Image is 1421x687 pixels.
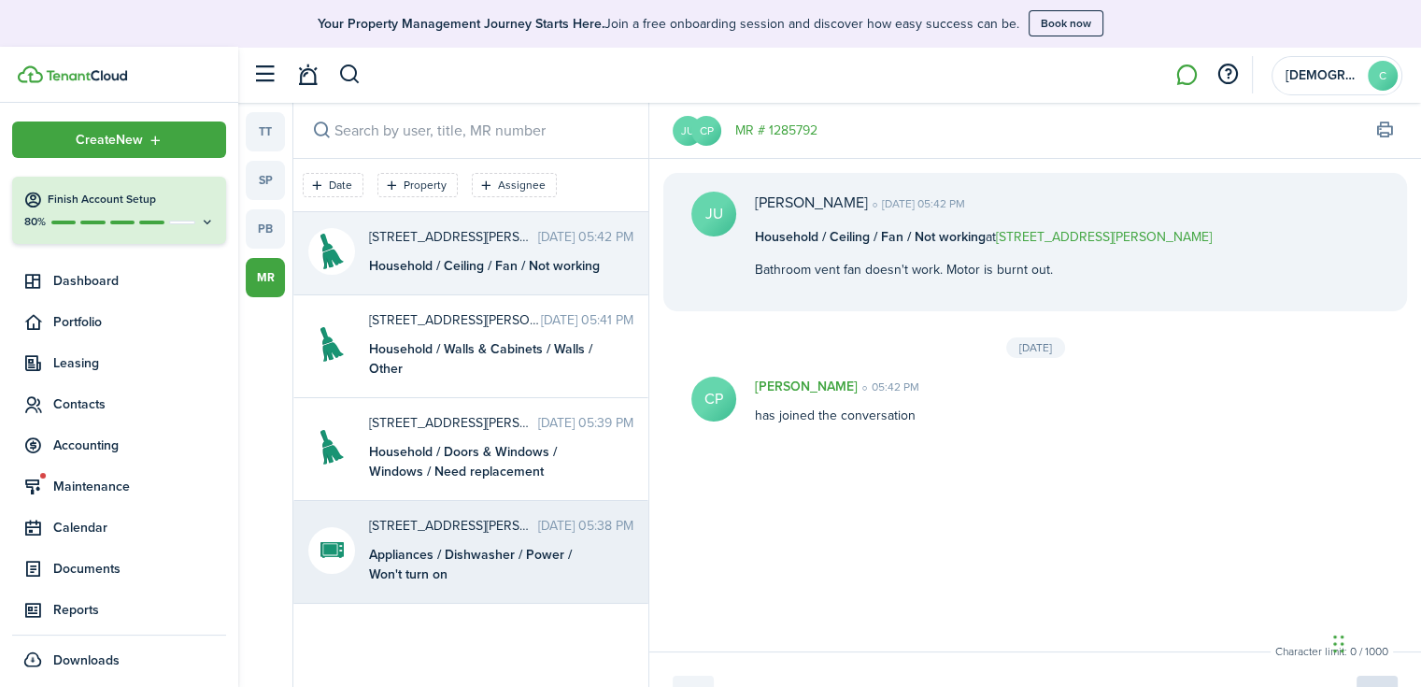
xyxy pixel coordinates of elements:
[338,59,362,91] button: Search
[1006,337,1065,358] div: [DATE]
[538,227,633,247] time: [DATE] 05:42 PM
[1212,59,1243,91] button: Open resource center
[369,310,541,330] span: 120 Paffrath Ave
[369,227,538,247] span: 120 Paffrath Ave
[369,442,603,481] div: Household / Doors & Windows / Windows / Need replacement
[369,516,538,536] span: 120 Paffrath Ave
[53,559,226,579] span: Documents
[320,527,344,574] img: Appliances
[377,173,458,197] filter-tag: Open filter
[1271,643,1393,660] small: Character limit: 0 / 1000
[53,271,226,291] span: Dashboard
[691,192,736,236] avatar-text: JU
[290,51,325,99] a: Notifications
[755,377,858,396] p: [PERSON_NAME]
[246,112,285,151] a: tt
[246,161,285,200] a: sp
[1368,61,1398,91] avatar-text: C
[329,177,352,193] filter-tag-label: Date
[673,116,703,146] avatar-text: JU
[12,592,226,628] a: Reports
[12,177,226,244] button: Finish Account Setup80%
[246,209,285,249] a: pb
[53,477,226,496] span: Maintenance
[858,379,919,395] time: 05:42 PM
[23,214,47,230] p: 80%
[247,57,282,93] button: Open sidebar
[1328,597,1421,687] iframe: Chat Widget
[318,14,604,34] b: Your Property Management Journey Starts Here.
[320,424,344,471] img: Household
[320,228,344,275] img: Household
[404,177,447,193] filter-tag-label: Property
[1333,616,1344,672] div: Drag
[53,312,226,332] span: Portfolio
[498,177,546,193] filter-tag-label: Assignee
[541,310,633,330] time: [DATE] 05:41 PM
[53,353,226,373] span: Leasing
[538,516,633,536] time: [DATE] 05:38 PM
[755,227,1212,247] p: at
[308,118,334,144] button: Search
[246,258,285,297] a: mr
[755,192,868,214] p: [PERSON_NAME]
[538,413,633,433] time: [DATE] 05:39 PM
[369,413,538,433] span: 120 Paffrath Ave
[369,256,603,276] div: Household / Ceiling / Fan / Not working
[46,70,127,81] img: TenantCloud
[369,339,603,379] div: Household / Walls & Cabinets / Walls / Other
[736,377,1284,425] div: has joined the conversation
[12,263,226,299] a: Dashboard
[303,173,363,197] filter-tag: Open filter
[18,65,43,83] img: TenantCloud
[755,260,1212,279] p: Bathroom vent fan doesn't work. Motor is burnt out.
[76,134,143,147] span: Create New
[472,173,557,197] filter-tag: Open filter
[996,227,1212,247] a: [STREET_ADDRESS][PERSON_NAME]
[320,322,344,368] img: Household
[53,394,226,414] span: Contacts
[53,651,120,670] span: Downloads
[53,436,226,455] span: Accounting
[1371,118,1398,144] button: Print
[1029,10,1103,36] button: Book now
[369,545,603,584] div: Appliances / Dishwasher / Power / Won't turn on
[691,377,736,422] avatar-text: CP
[293,103,648,158] input: search
[53,518,226,537] span: Calendar
[12,122,226,158] button: Open menu
[318,14,1019,34] p: Join a free onboarding session and discover how easy success can be.
[755,227,986,247] b: Household / Ceiling / Fan / Not working
[48,192,215,208] h4: Finish Account Setup
[53,600,226,620] span: Reports
[868,195,965,212] time: [DATE] 05:42 PM
[1286,69,1360,82] span: Christian
[691,116,721,146] avatar-text: CP
[735,121,817,140] a: MR # 1285792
